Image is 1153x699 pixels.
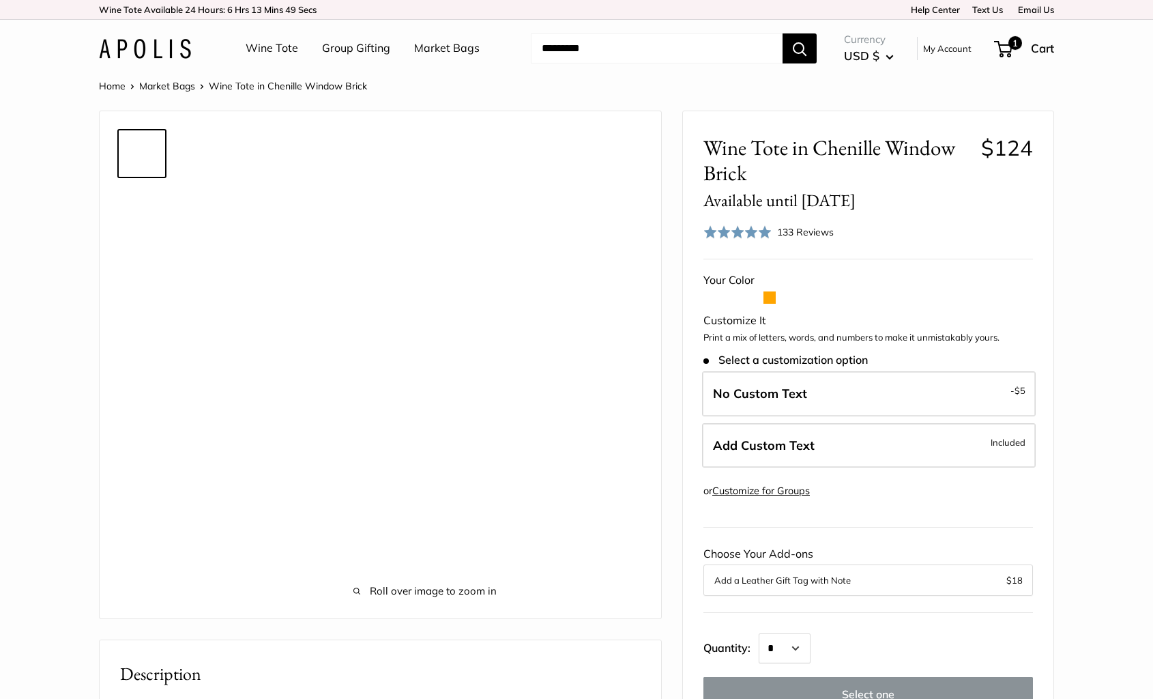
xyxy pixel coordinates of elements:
[714,572,1022,588] button: Add a Leather Gift Tag with Note
[703,544,1033,596] div: Choose Your Add-ons
[1013,4,1054,15] a: Email Us
[246,38,298,59] a: Wine Tote
[703,629,759,664] label: Quantity:
[972,4,1003,15] a: Text Us
[703,354,868,367] span: Select a customization option
[99,39,191,59] img: Apolis
[117,347,166,397] a: description_Gold Foil personalization FTW
[713,438,815,453] span: Add Custom Text
[995,38,1054,59] a: 1 Cart
[712,485,810,497] a: Customize for Groups
[251,4,262,15] span: 13
[906,4,960,15] a: Help Center
[991,434,1025,451] span: Included
[703,482,810,500] div: or
[703,311,1033,331] div: Customize It
[322,38,390,59] a: Group Gifting
[783,33,817,63] button: Search
[209,80,367,92] span: Wine Tote in Chenille Window Brick
[117,184,166,233] a: description_This is our first ever Chenille Brick Wine Tote
[531,33,783,63] input: Search...
[703,331,1033,345] p: Print a mix of letters, words, and numbers to make it unmistakably yours.
[703,135,971,212] span: Wine Tote in Chenille Window Brick
[1031,41,1054,55] span: Cart
[1015,385,1025,396] span: $5
[117,402,166,451] a: Wine Tote in Chenille Window Brick
[227,4,233,15] span: 6
[981,134,1033,161] span: $124
[120,661,641,687] h2: Description
[235,4,249,15] span: Hrs
[285,4,296,15] span: 49
[264,4,283,15] span: Mins
[844,45,894,67] button: USD $
[1010,382,1025,399] span: -
[703,270,1033,291] div: Your Color
[298,4,317,15] span: Secs
[703,189,856,211] small: Available until [DATE]
[702,371,1036,416] label: Leave Blank
[777,226,834,238] span: 133 Reviews
[414,38,480,59] a: Market Bags
[99,77,367,95] nav: Breadcrumb
[844,30,894,49] span: Currency
[713,386,807,401] span: No Custom Text
[117,457,166,506] a: description_Side view of your new favorite carryall
[923,40,972,57] a: My Account
[1006,575,1023,586] span: $18
[702,423,1036,468] label: Add Custom Text
[117,293,166,342] a: description_A close-up of our limited edition chenille-jute
[1008,36,1022,50] span: 1
[117,129,166,178] a: Wine Tote in Chenille Window Brick
[99,80,126,92] a: Home
[117,511,166,560] a: description_This is the back of the Chenille Window Brick Bag
[139,80,195,92] a: Market Bags
[209,582,641,601] span: Roll over image to zoom in
[844,48,879,63] span: USD $
[117,238,166,287] a: description_Ready for your summer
